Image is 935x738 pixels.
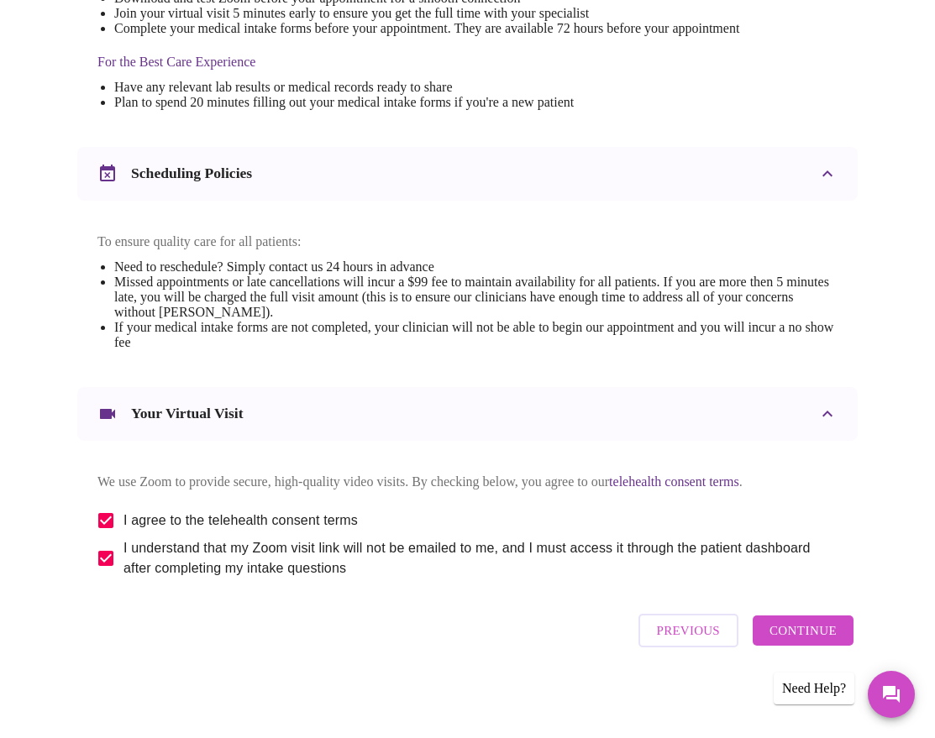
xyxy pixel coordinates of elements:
[77,387,858,441] div: Your Virtual Visit
[97,474,838,489] p: We use Zoom to provide secure, high-quality video visits. By checking below, you agree to our .
[114,21,739,36] li: Complete your medical intake forms before your appointment. They are available 72 hours before yo...
[131,165,252,182] h3: Scheduling Policies
[97,55,739,70] h4: For the Best Care Experience
[609,474,739,489] a: telehealth consent terms
[123,510,358,531] span: I agree to the telehealth consent terms
[97,234,838,249] p: To ensure quality care for all patients:
[77,147,858,201] div: Scheduling Policies
[123,538,824,578] span: I understand that my Zoom visit link will not be emailed to me, and I must access it through the ...
[868,671,915,718] button: Messages
[114,259,838,275] li: Need to reschedule? Simply contact us 24 hours in advance
[114,275,838,320] li: Missed appointments or late cancellations will incur a $99 fee to maintain availability for all p...
[638,614,738,647] button: Previous
[114,95,739,110] li: Plan to spend 20 minutes filling out your medical intake forms if you're a new patient
[114,6,739,21] li: Join your virtual visit 5 minutes early to ensure you get the full time with your specialist
[753,615,854,646] button: Continue
[657,620,720,641] span: Previous
[114,80,739,95] li: Have any relevant lab results or medical records ready to share
[774,673,854,704] div: Need Help?
[770,620,837,641] span: Continue
[114,320,838,350] li: If your medical intake forms are not completed, your clinician will not be able to begin our appo...
[131,405,244,422] h3: Your Virtual Visit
